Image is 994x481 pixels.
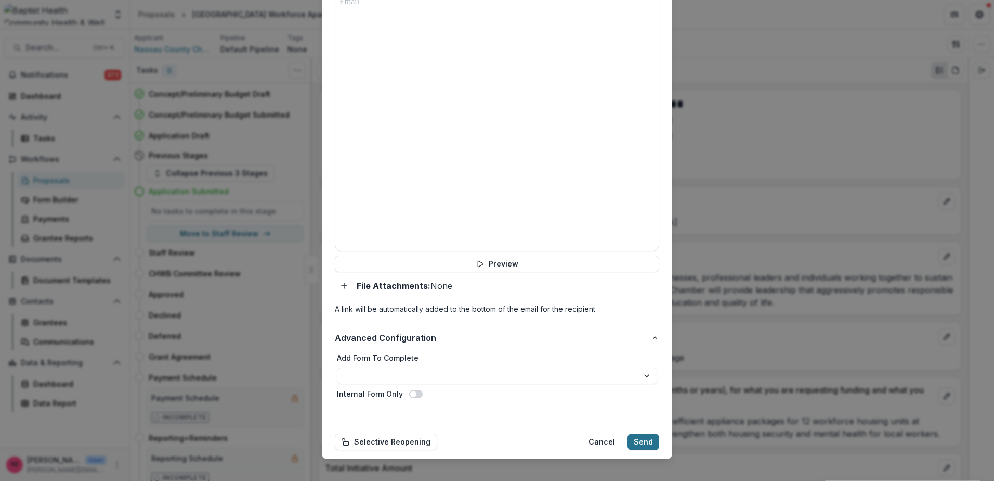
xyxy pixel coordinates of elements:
[336,277,352,294] button: Add attachment
[357,280,452,292] p: None
[335,434,437,450] button: Selective Reopening
[335,303,659,314] p: A link will be automatically added to the bottom of the email for the recipient
[335,256,659,272] button: Preview
[335,332,651,344] span: Advanced Configuration
[357,281,430,291] strong: File Attachments:
[335,327,659,348] button: Advanced Configuration
[335,348,659,408] div: Advanced Configuration
[337,388,403,399] label: Internal Form Only
[627,434,659,450] button: Send
[337,352,657,363] label: Add Form To Complete
[582,434,621,450] button: Cancel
